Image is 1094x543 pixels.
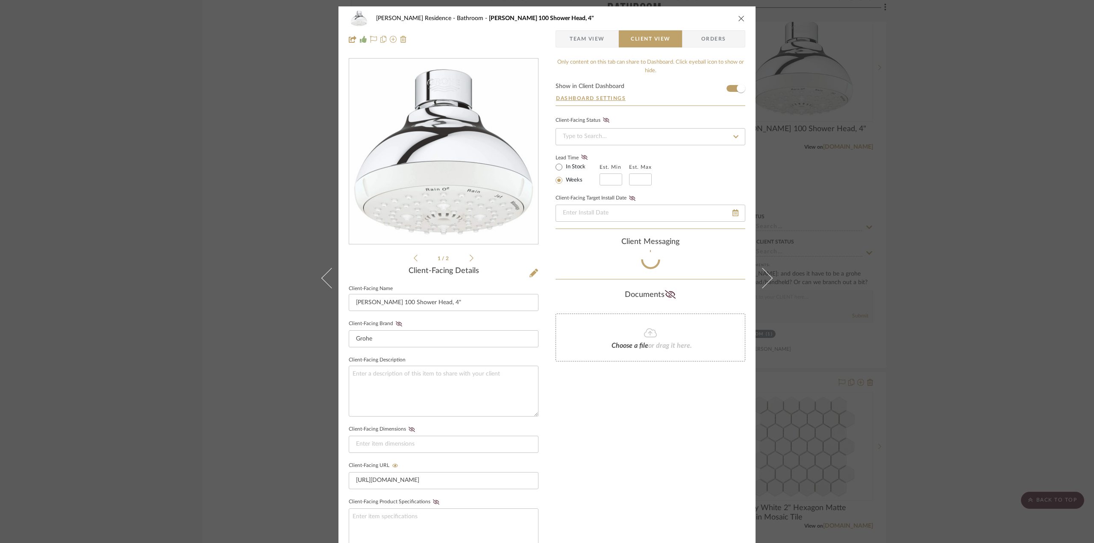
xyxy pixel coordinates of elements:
[457,15,489,21] span: Bathroom
[564,163,585,171] label: In Stock
[692,30,735,47] span: Orders
[349,10,369,27] img: 3590ae7c-8147-4987-b376-0a3d524cbcb3_48x40.jpg
[349,499,442,505] label: Client-Facing Product Specifications
[600,164,621,170] label: Est. Min
[351,59,536,244] img: 3590ae7c-8147-4987-b376-0a3d524cbcb3_436x436.jpg
[400,36,407,43] img: Remove from project
[738,15,745,22] button: close
[631,30,670,47] span: Client View
[349,436,538,453] input: Enter item dimensions
[556,154,600,161] label: Lead Time
[556,238,745,247] div: client Messaging
[556,195,638,201] label: Client-Facing Target Install Date
[556,205,745,222] input: Enter Install Date
[376,15,457,21] span: [PERSON_NAME] Residence
[489,15,594,21] span: [PERSON_NAME] 100 Shower Head, 4"
[564,176,582,184] label: Weeks
[393,321,405,327] button: Client-Facing Brand
[556,94,626,102] button: Dashboard Settings
[349,472,538,489] input: Enter item URL
[612,342,648,349] span: Choose a file
[349,294,538,311] input: Enter Client-Facing Item Name
[648,342,692,349] span: or drag it here.
[556,288,745,302] div: Documents
[556,116,612,125] div: Client-Facing Status
[430,499,442,505] button: Client-Facing Product Specifications
[556,161,600,185] mat-radio-group: Select item type
[349,463,401,469] label: Client-Facing URL
[349,426,418,432] label: Client-Facing Dimensions
[438,256,442,261] span: 1
[349,321,405,327] label: Client-Facing Brand
[349,59,538,244] div: 0
[349,267,538,276] div: Client-Facing Details
[349,287,393,291] label: Client-Facing Name
[349,358,406,362] label: Client-Facing Description
[556,58,745,75] div: Only content on this tab can share to Dashboard. Click eyeball icon to show or hide.
[406,426,418,432] button: Client-Facing Dimensions
[389,463,401,469] button: Client-Facing URL
[626,195,638,201] button: Client-Facing Target Install Date
[446,256,450,261] span: 2
[442,256,446,261] span: /
[629,164,652,170] label: Est. Max
[579,153,590,162] button: Lead Time
[556,128,745,145] input: Type to Search…
[349,330,538,347] input: Enter Client-Facing Brand
[570,30,605,47] span: Team View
